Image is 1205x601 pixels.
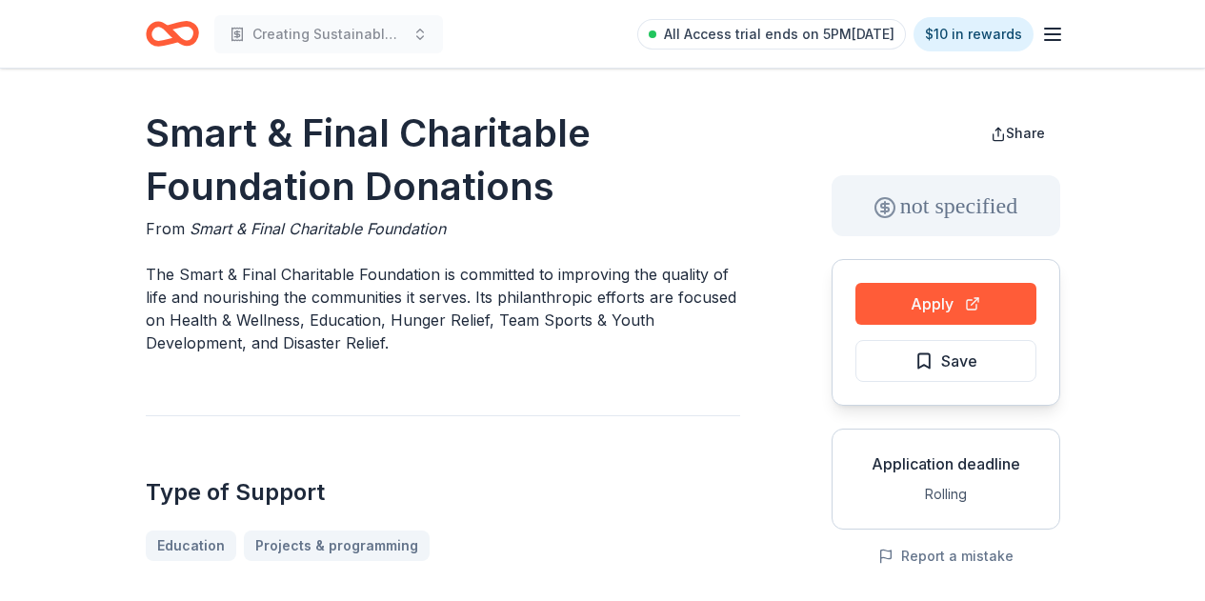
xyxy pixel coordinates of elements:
[855,283,1036,325] button: Apply
[941,349,977,373] span: Save
[975,114,1060,152] button: Share
[146,263,740,354] p: The Smart & Final Charitable Foundation is committed to improving the quality of life and nourish...
[146,107,740,213] h1: Smart & Final Charitable Foundation Donations
[214,15,443,53] button: Creating Sustainable and Community-owned access to Healthcare Equipments in remote regions in [GE...
[146,531,236,561] a: Education
[146,217,740,240] div: From
[146,11,199,56] a: Home
[832,175,1060,236] div: not specified
[244,531,430,561] a: Projects & programming
[848,452,1044,475] div: Application deadline
[855,340,1036,382] button: Save
[146,477,740,508] h2: Type of Support
[664,23,894,46] span: All Access trial ends on 5PM[DATE]
[637,19,906,50] a: All Access trial ends on 5PM[DATE]
[848,483,1044,506] div: Rolling
[1006,125,1045,141] span: Share
[190,219,446,238] span: Smart & Final Charitable Foundation
[252,23,405,46] span: Creating Sustainable and Community-owned access to Healthcare Equipments in remote regions in [GE...
[878,545,1014,568] button: Report a mistake
[914,17,1034,51] a: $10 in rewards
